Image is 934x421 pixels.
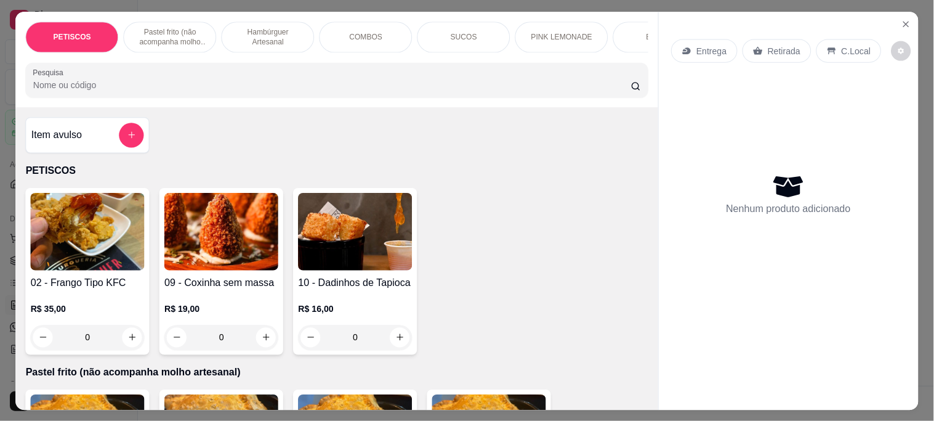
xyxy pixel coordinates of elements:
[299,275,413,290] h4: 10 - Dadinhos de Tapioca
[31,192,145,270] img: product-image
[896,14,916,33] button: Close
[390,327,410,347] button: increase-product-quantity
[164,275,278,290] h4: 09 - Coxinha sem massa
[26,163,648,178] p: PETISCOS
[26,364,648,379] p: Pastel frito (não acompanha molho artesanal)
[164,192,278,270] img: product-image
[54,32,91,42] p: PETISCOS
[31,302,145,314] p: R$ 35,00
[531,32,592,42] p: PINK LEMONADE
[134,27,206,47] p: Pastel frito (não acompanha molho artesanal)
[256,327,276,347] button: increase-product-quantity
[119,123,144,147] button: add-separate-item
[164,302,278,314] p: R$ 19,00
[349,32,382,42] p: COMBOS
[696,44,727,57] p: Entrega
[726,201,850,216] p: Nenhum produto adicionado
[892,41,911,60] button: decrease-product-quantity
[31,128,82,142] h4: Item avulso
[33,67,68,77] label: Pesquisa
[646,32,674,42] p: Bebidas
[301,327,321,347] button: decrease-product-quantity
[232,27,304,47] p: Hambúrguer Artesanal
[167,327,187,347] button: decrease-product-quantity
[31,275,145,290] h4: 02 - Frango Tipo KFC
[842,44,871,57] p: C.Local
[768,44,800,57] p: Retirada
[33,78,631,91] input: Pesquisa
[299,302,413,314] p: R$ 16,00
[299,192,413,270] img: product-image
[451,32,477,42] p: SUCOS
